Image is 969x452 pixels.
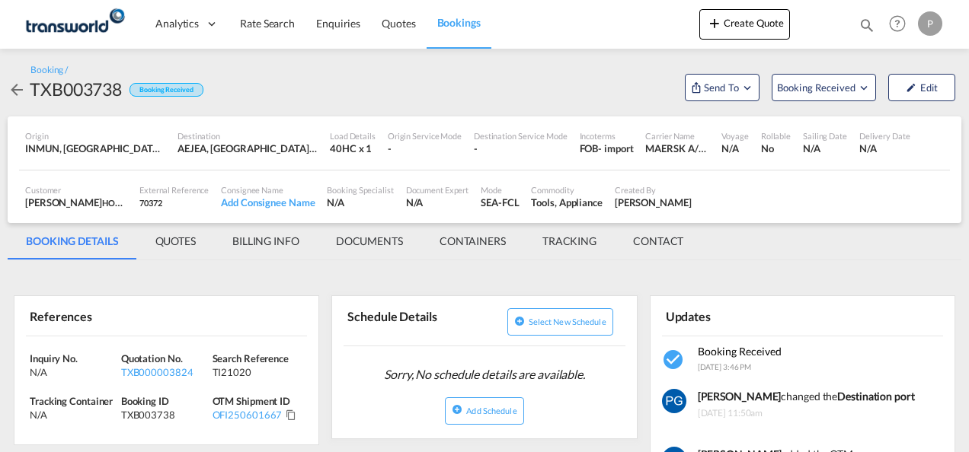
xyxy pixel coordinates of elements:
[121,352,183,364] span: Quotation No.
[155,16,199,31] span: Analytics
[388,142,462,155] div: -
[702,80,740,95] span: Send To
[685,74,760,101] button: Open demo menu
[761,142,791,155] div: No
[406,196,469,209] div: N/A
[316,17,360,30] span: Enquiries
[437,16,481,29] span: Bookings
[121,408,209,422] div: TXB003738
[466,406,516,415] span: Add Schedule
[721,130,748,142] div: Voyage
[327,184,393,196] div: Booking Specialist
[102,196,204,208] span: HOMES R US TRADING LLC
[803,142,847,155] div: N/A
[30,64,68,77] div: Booking /
[698,362,752,371] span: [DATE] 3:46 PM
[906,82,916,93] md-icon: icon-pencil
[772,74,876,101] button: Open demo menu
[382,17,415,30] span: Quotes
[177,130,318,142] div: Destination
[406,184,469,196] div: Document Expert
[524,223,615,259] md-tab-item: TRACKING
[580,142,599,155] div: FOB
[531,184,602,196] div: Commodity
[662,302,800,329] div: Updates
[645,130,709,142] div: Carrier Name
[761,130,791,142] div: Rollable
[698,403,915,420] span: [DATE] 11:50am
[615,184,692,196] div: Created By
[803,130,847,142] div: Sailing Date
[30,365,117,379] div: N/A
[859,17,875,33] md-icon: icon-magnify
[445,397,523,425] button: icon-plus-circleAdd Schedule
[137,223,214,259] md-tab-item: QUOTES
[213,395,291,407] span: OTM Shipment ID
[318,223,421,259] md-tab-item: DOCUMENTS
[888,74,955,101] button: icon-pencilEdit
[240,17,295,30] span: Rate Search
[698,390,782,403] b: [PERSON_NAME]
[213,352,289,364] span: Search Reference
[481,196,519,209] div: SEA-FCL
[378,360,591,389] span: Sorry, No schedule details are available.
[859,142,910,155] div: N/A
[130,83,203,97] div: Booking Received
[721,142,748,155] div: N/A
[884,11,918,38] div: Help
[23,7,126,41] img: f753ae806dec11f0841701cdfdf085c0.png
[580,130,634,142] div: Incoterms
[8,77,30,101] div: icon-arrow-left
[30,352,78,364] span: Inquiry No.
[213,365,300,379] div: TI21020
[388,130,462,142] div: Origin Service Mode
[286,409,296,420] md-icon: Click to Copy
[344,302,481,339] div: Schedule Details
[662,389,686,413] img: vm11kgAAAAZJREFUAwCWHwimzl+9jgAAAABJRU5ErkJggg==
[698,389,915,404] div: changed the
[918,11,942,36] div: P
[645,142,709,155] div: MAERSK A/S / TDWC-DUBAI
[777,80,857,95] span: Booking Received
[327,196,393,209] div: N/A
[30,77,122,101] div: TXB003738
[213,408,283,422] div: OFI250601667
[25,130,165,142] div: Origin
[121,395,169,407] span: Booking ID
[121,365,209,379] div: TXB000003824
[421,223,524,259] md-tab-item: CONTAINERS
[30,408,117,422] div: N/A
[221,196,315,209] div: Add Consignee Name
[698,345,782,358] span: Booking Received
[615,196,692,209] div: Pradhesh Gautham
[214,223,318,259] md-tab-item: BILLING INFO
[859,130,910,142] div: Delivery Date
[139,184,209,196] div: External Reference
[8,223,702,259] md-pagination-wrapper: Use the left and right arrow keys to navigate between tabs
[452,404,462,415] md-icon: icon-plus-circle
[514,316,525,326] md-icon: icon-plus-circle
[26,302,164,329] div: References
[30,395,113,407] span: Tracking Container
[598,142,633,155] div: - import
[531,196,602,209] div: Tools, Appliance
[25,184,127,196] div: Customer
[481,184,519,196] div: Mode
[705,14,724,32] md-icon: icon-plus 400-fg
[507,308,613,336] button: icon-plus-circleSelect new schedule
[837,390,914,403] b: Destination port
[474,142,568,155] div: -
[25,142,165,155] div: INMUN, Mundra, India, Indian Subcontinent, Asia Pacific
[884,11,910,37] span: Help
[330,130,376,142] div: Load Details
[25,196,127,209] div: [PERSON_NAME]
[221,184,315,196] div: Consignee Name
[699,9,790,40] button: icon-plus 400-fgCreate Quote
[177,142,318,155] div: AEJEA, Jebel Ali, United Arab Emirates, Middle East, Middle East
[615,223,702,259] md-tab-item: CONTACT
[8,81,26,99] md-icon: icon-arrow-left
[662,348,686,372] md-icon: icon-checkbox-marked-circle
[139,198,162,208] span: 70372
[859,17,875,40] div: icon-magnify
